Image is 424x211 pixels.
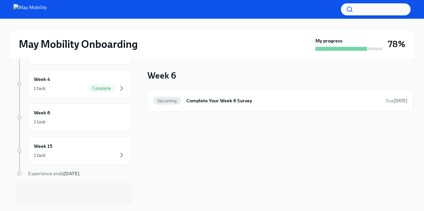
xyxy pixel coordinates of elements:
div: 1 task [34,85,46,92]
a: Week 41 taskComplete [16,70,131,98]
div: 1 task [34,152,46,159]
strong: [DATE] [393,98,408,103]
div: 1 task [34,118,46,125]
img: May Mobility [13,4,47,15]
span: Complete [88,86,115,91]
strong: [DATE] [63,171,79,177]
a: Week 61 task [16,103,131,131]
a: UpcomingComplete Your Week 6 SurveyDue[DATE] [153,95,408,106]
h6: Week 15 [34,142,52,150]
strong: My progress [315,37,343,44]
h6: Week 4 [34,76,50,83]
h2: May Mobility Onboarding [19,37,138,51]
span: October 15th, 2025 09:00 [386,98,408,104]
h3: Week 6 [147,70,176,82]
span: Experience ends [28,171,79,177]
a: Week 151 task [16,137,131,165]
h6: Complete Your Week 6 Survey [186,97,380,104]
h6: Week 6 [34,109,50,116]
span: Upcoming [153,98,181,103]
span: Due [386,98,408,103]
h3: 78% [388,38,405,50]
